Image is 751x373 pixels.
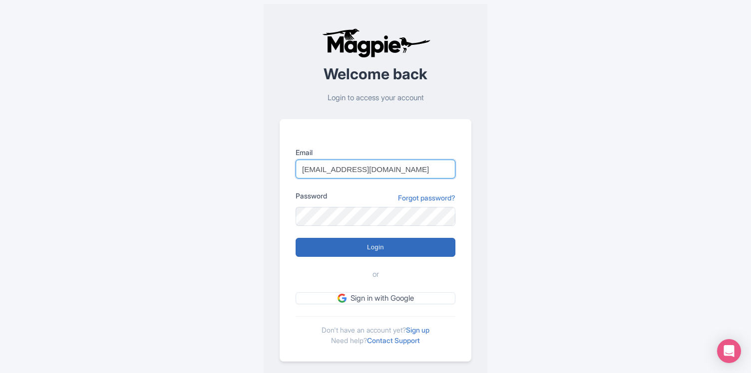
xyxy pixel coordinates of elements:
[296,160,455,179] input: you@example.com
[367,336,420,345] a: Contact Support
[280,66,471,82] h2: Welcome back
[338,294,347,303] img: google.svg
[296,190,327,201] label: Password
[296,292,455,305] a: Sign in with Google
[406,326,429,334] a: Sign up
[320,28,432,58] img: logo-ab69f6fb50320c5b225c76a69d11143b.png
[280,92,471,104] p: Login to access your account
[717,339,741,363] div: Open Intercom Messenger
[296,316,455,346] div: Don't have an account yet? Need help?
[296,238,455,257] input: Login
[296,147,455,158] label: Email
[373,269,379,280] span: or
[398,192,455,203] a: Forgot password?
